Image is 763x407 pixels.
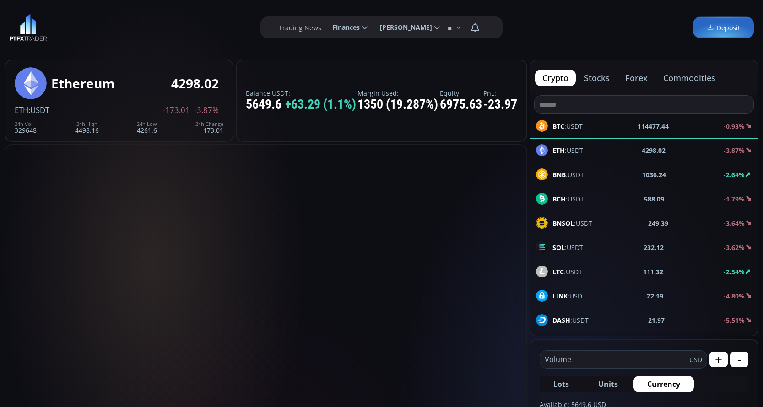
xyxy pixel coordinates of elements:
b: 588.09 [644,194,664,204]
span: Finances [326,18,360,37]
span: :USDT [552,315,589,325]
span: -3.87% [195,106,219,114]
div: 4498.16 [75,121,99,134]
span: Currency [647,379,680,390]
div: 24h Vol. [15,121,37,127]
button: stocks [577,70,617,86]
b: -3.64% [724,219,745,228]
img: LOGO [9,14,47,41]
b: 114477.44 [638,121,669,131]
b: 232.12 [644,243,664,252]
span: :USDT [552,170,584,179]
span: ETH [15,105,28,115]
div: 24h Change [195,121,223,127]
span: [PERSON_NAME] [373,18,432,37]
b: 249.39 [648,218,668,228]
span: +63.29 (1.1%) [285,98,356,112]
span: :USDT [552,291,586,301]
span: :USDT [552,121,583,131]
a: Deposit [693,17,754,38]
span: USD [689,355,702,364]
b: LINK [552,292,568,300]
div: -173.01 [195,121,223,134]
b: SOL [552,243,565,252]
label: Margin Used: [357,90,438,97]
b: -4.80% [724,292,745,300]
span: -173.01 [163,106,190,114]
span: :USDT [552,267,582,277]
div: 4261.6 [137,121,157,134]
b: 1036.24 [642,170,666,179]
b: -2.64% [724,170,745,179]
button: crypto [535,70,576,86]
label: Balance USDT: [246,90,356,97]
b: BTC [552,122,564,130]
div: 24h Low [137,121,157,127]
div: Ethereum [51,76,115,91]
span: :USDT [552,218,592,228]
b: BNB [552,170,566,179]
b: 22.19 [647,291,663,301]
span: Lots [553,379,569,390]
b: -5.51% [724,316,745,325]
button: Currency [633,376,694,392]
button: + [709,352,728,367]
span: Units [598,379,618,390]
span: :USDT [28,105,49,115]
div: 329648 [15,121,37,134]
b: 21.97 [648,315,665,325]
b: BCH [552,195,566,203]
div: 24h High [75,121,99,127]
span: :USDT [552,194,584,204]
label: PnL: [483,90,517,97]
button: forex [618,70,655,86]
b: BNSOL [552,219,574,228]
span: Deposit [707,23,740,33]
b: DASH [552,316,570,325]
label: Equity: [440,90,482,97]
button: commodities [656,70,723,86]
div: 1350 (19.287%) [357,98,438,112]
b: -2.54% [724,267,745,276]
b: LTC [552,267,564,276]
div: 5649.6 [246,98,356,112]
div: 4298.02 [171,76,219,91]
div: -23.97 [483,98,517,112]
button: Lots [540,376,583,392]
button: - [730,352,748,367]
b: -1.79% [724,195,745,203]
button: Units [584,376,632,392]
b: -3.62% [724,243,745,252]
label: Trading News [279,23,321,33]
span: :USDT [552,243,583,252]
b: -0.93% [724,122,745,130]
b: 111.32 [643,267,663,277]
div: 6975.63 [440,98,482,112]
